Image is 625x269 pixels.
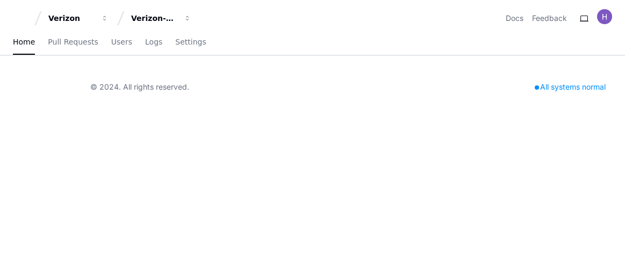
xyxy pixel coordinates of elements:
button: Feedback [532,13,567,24]
a: Pull Requests [48,30,98,55]
div: All systems normal [528,79,612,94]
a: Settings [175,30,206,55]
span: Settings [175,39,206,45]
span: Home [13,39,35,45]
span: Pull Requests [48,39,98,45]
span: Logs [145,39,162,45]
div: Verizon-Clarify-Order-Management [131,13,177,24]
a: Docs [506,13,523,24]
img: ACg8ocLP8oxJ0EN4w4jw_aoblMRvhB2iYSmTUC3XeFbT4sYd1xVnxg=s96-c [597,9,612,24]
div: © 2024. All rights reserved. [90,82,189,92]
a: Logs [145,30,162,55]
span: Users [111,39,132,45]
div: Verizon [48,13,95,24]
button: Verizon-Clarify-Order-Management [127,9,196,28]
a: Users [111,30,132,55]
a: Home [13,30,35,55]
button: Verizon [44,9,113,28]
